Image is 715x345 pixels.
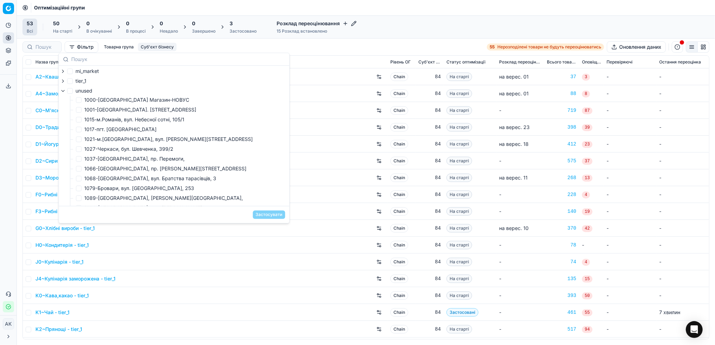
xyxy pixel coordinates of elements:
[582,191,590,198] span: 4
[656,136,709,153] td: -
[418,141,441,148] div: 84
[686,321,703,338] div: Open Intercom Messenger
[496,153,544,169] td: -
[547,174,576,181] a: 268
[496,203,544,220] td: -
[76,127,81,132] input: 1017-пгт. [GEOGRAPHIC_DATA]
[582,276,592,283] span: 15
[67,78,73,84] input: tier_1
[418,258,441,265] div: 84
[75,68,99,74] span: mi_market
[76,97,81,103] input: 1000-[GEOGRAPHIC_DATA] Магазин-НОВУС
[656,119,709,136] td: -
[659,309,680,315] span: 7 хвилин
[446,123,472,131] span: На старті
[582,309,592,316] span: 55
[71,56,285,63] input: Пошук
[35,157,74,164] a: D2~Сири - tier_1
[656,85,709,102] td: -
[76,185,81,191] input: 1079-Бровари, вул. [GEOGRAPHIC_DATA], 253
[390,241,408,249] span: Chain
[160,20,163,27] span: 0
[496,186,544,203] td: -
[53,20,59,27] span: 50
[604,102,656,119] td: -
[418,292,441,299] div: 84
[582,259,590,266] span: 4
[582,158,592,165] span: 37
[547,107,576,114] a: 719
[497,44,601,50] span: Нерозподілені товари не будуть переоцінюватись
[418,309,441,316] div: 84
[76,156,81,162] input: 1037-[GEOGRAPHIC_DATA], пр. Перемоги,
[390,207,408,216] span: Chain
[656,270,709,287] td: -
[35,59,61,65] span: Назва групи
[547,208,576,215] a: 140
[446,106,472,115] span: На старті
[547,292,576,299] div: 393
[547,242,576,249] div: 78
[604,304,656,321] td: -
[582,292,592,299] span: 50
[65,41,98,53] button: Фільтр
[604,287,656,304] td: -
[84,165,246,171] span: 1066-[GEOGRAPHIC_DATA], пр. [PERSON_NAME][STREET_ADDRESS]
[547,157,576,164] div: 575
[34,4,85,11] span: Оптимізаційні групи
[446,140,472,148] span: На старті
[418,90,441,97] div: 84
[496,287,544,304] td: -
[75,88,92,94] span: unused
[390,157,408,165] span: Chain
[547,326,576,333] a: 517
[499,124,530,130] span: на верес. 23
[84,146,173,152] span: 1027-Черкаси, бул. Шевченка, 399/2
[499,175,528,181] span: на верес. 11
[604,119,656,136] td: -
[496,102,544,119] td: -
[418,59,441,65] span: Суб'єкт бізнесу
[84,156,185,162] span: 1037-[GEOGRAPHIC_DATA], пр. Перемоги,
[53,28,72,34] div: На старті
[418,242,441,249] div: 84
[582,59,601,65] span: Оповіщення
[446,89,472,98] span: На старті
[656,321,709,338] td: -
[35,225,95,232] a: G0~Хлібні вироби - tier_1
[547,225,576,232] a: 370
[27,20,33,27] span: 53
[607,59,633,65] span: Перевіряючі
[656,169,709,186] td: -
[277,20,357,27] h4: Розклад переоцінювання
[160,28,178,34] div: Невдало
[84,126,157,132] span: 1017-пгт. [GEOGRAPHIC_DATA]
[390,275,408,283] span: Chain
[547,124,576,131] a: 398
[35,107,101,114] a: C0~М'ясні продукти - tier_1
[75,78,86,84] span: tier_1
[84,195,243,201] span: 1089-[GEOGRAPHIC_DATA], [PERSON_NAME][GEOGRAPHIC_DATA],
[656,153,709,169] td: -
[582,124,592,131] span: 39
[84,97,189,103] span: 1000-[GEOGRAPHIC_DATA] Магазин-НОВУС
[3,318,14,330] button: AK
[446,258,472,266] span: На старті
[659,59,701,65] span: Остання переоцінка
[496,304,544,321] td: -
[35,208,128,215] a: F3~Рибні продукти заморожені - tier_1
[35,258,84,265] a: J0~Кулінарія - tier_1
[418,157,441,164] div: 84
[547,258,576,265] a: 74
[35,242,89,249] a: H0~Кондитерія - tier_1
[496,253,544,270] td: -
[499,225,529,231] span: на верес. 10
[656,220,709,237] td: -
[547,90,576,97] div: 88
[390,89,408,98] span: Chain
[390,59,411,65] span: Рівень OГ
